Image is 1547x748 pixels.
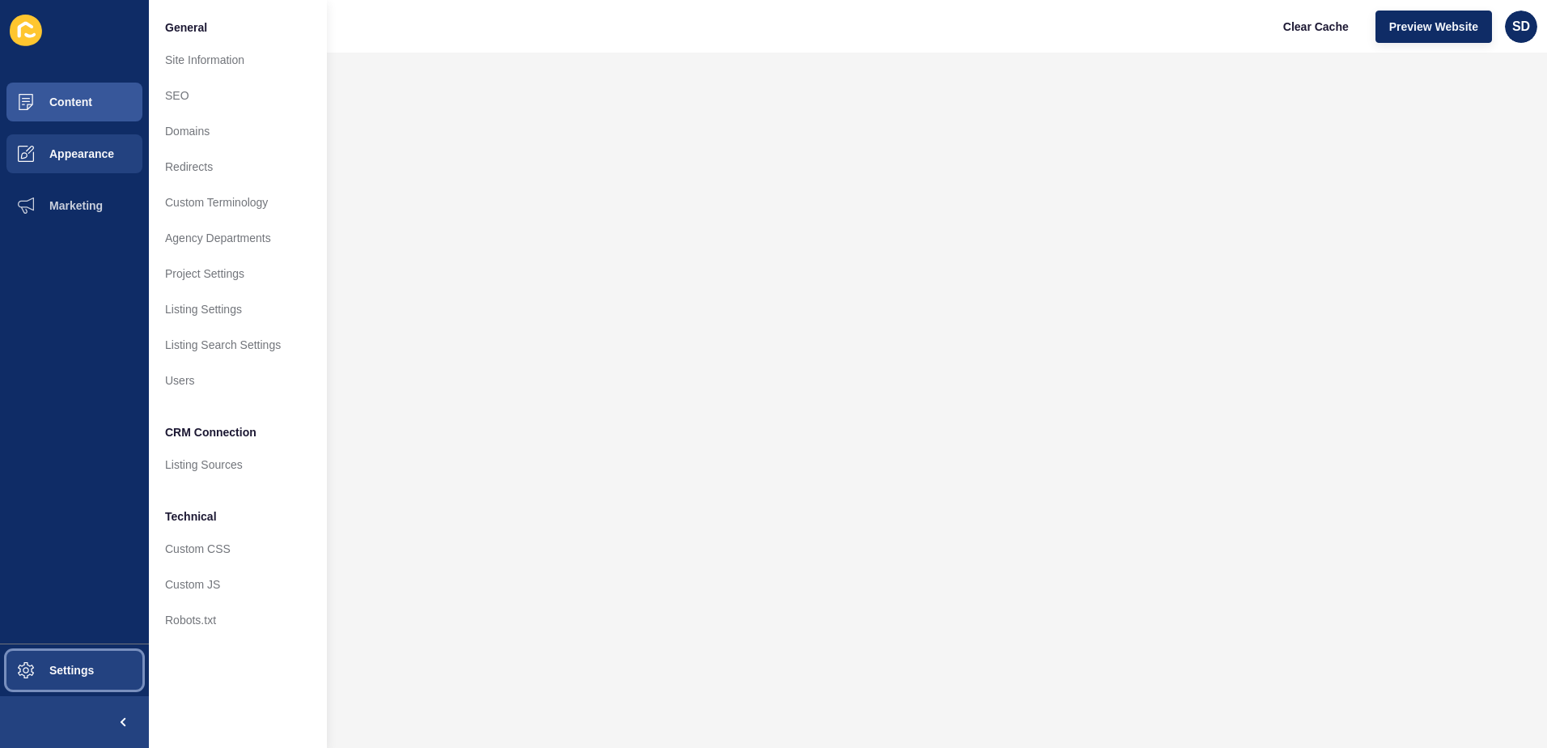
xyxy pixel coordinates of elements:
a: Custom JS [149,567,327,602]
a: Listing Settings [149,291,327,327]
a: Custom Terminology [149,185,327,220]
span: SD [1512,19,1530,35]
button: Clear Cache [1269,11,1363,43]
span: Technical [165,508,217,525]
span: Clear Cache [1283,19,1349,35]
a: Site Information [149,42,327,78]
span: General [165,19,207,36]
a: Domains [149,113,327,149]
a: Robots.txt [149,602,327,638]
a: Project Settings [149,256,327,291]
span: CRM Connection [165,424,256,440]
a: Agency Departments [149,220,327,256]
a: Redirects [149,149,327,185]
button: Preview Website [1375,11,1492,43]
a: Custom CSS [149,531,327,567]
a: Listing Search Settings [149,327,327,363]
a: Users [149,363,327,398]
a: SEO [149,78,327,113]
a: Listing Sources [149,447,327,482]
span: Preview Website [1389,19,1478,35]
